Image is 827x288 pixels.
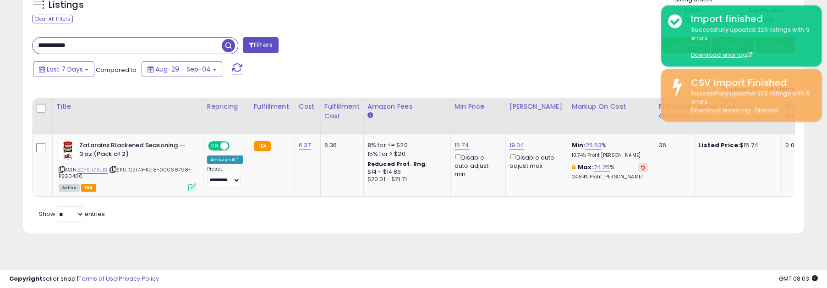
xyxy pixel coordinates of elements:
[691,51,752,59] a: Download error log
[78,274,117,283] a: Terms of Use
[81,184,97,192] span: FBA
[691,106,750,114] a: Download errors log
[367,160,427,168] b: Reduced Prof. Rng.
[572,174,648,180] p: 24.84% Profit [PERSON_NAME]
[572,141,586,150] b: Min:
[119,274,159,283] a: Privacy Policy
[698,141,774,150] div: $15.74
[59,184,80,192] span: All listings currently available for purchase on Amazon
[299,141,311,150] a: 6.37
[33,61,94,77] button: Last 7 Days
[585,141,602,150] a: 26.53
[367,150,444,158] div: 15% for > $20
[209,142,220,150] span: ON
[684,26,815,60] div: Successfully updated 225 listings with 9 errors.
[594,163,610,172] a: 74.25
[367,176,444,183] div: $20.01 - $21.71
[572,163,648,180] div: %
[578,163,594,172] b: Max:
[572,141,648,158] div: %
[299,102,317,111] div: Cost
[367,141,444,150] div: 8% for <= $20
[228,142,243,150] span: OFF
[39,210,105,218] span: Show: entries
[785,141,800,150] div: 0.00
[568,98,655,134] th: The percentage added to the cost of goods (COGS) that forms the calculator for Min & Max prices.
[207,166,243,186] div: Preset:
[155,65,211,74] span: Aug-29 - Sep-04
[572,102,651,111] div: Markup on Cost
[59,141,196,190] div: ASIN:
[142,61,222,77] button: Aug-29 - Sep-04
[509,102,564,111] div: [PERSON_NAME]
[367,111,373,120] small: Amazon Fees.
[698,141,740,150] b: Listed Price:
[509,152,561,170] div: Disable auto adjust max
[659,102,690,121] div: Fulfillable Quantity
[254,141,271,151] small: FBA
[47,65,83,74] span: Last 7 Days
[367,168,444,176] div: $14 - $14.86
[324,141,356,150] div: 6.36
[96,66,138,74] span: Compared to:
[32,15,73,23] div: Clear All Filters
[77,166,108,174] a: B07SR73LJS
[572,152,648,159] p: 10.74% Profit [PERSON_NAME]
[684,76,815,89] div: CSV Import Finished
[659,141,687,150] div: 36
[684,12,815,26] div: Import finished
[779,274,818,283] span: 2025-09-12 08:03 GMT
[684,89,815,115] div: Successfully updated 225 listings with 9 errors.
[9,274,43,283] strong: Copyright
[59,141,77,160] img: 41RlA--otrL._SL40_.jpg
[79,141,191,161] b: Zatarains Blackened Seasoning -- 3 oz (Pack of 2)
[455,152,498,178] div: Disable auto adjust min
[243,37,279,53] button: Filters
[59,166,192,180] span: | SKU: C3174-KE18-00068798-P2G0466
[56,102,199,111] div: Title
[207,155,243,164] div: Amazon AI *
[509,141,525,150] a: 19.04
[324,102,360,121] div: Fulfillment Cost
[455,141,469,150] a: 15.74
[755,106,778,114] u: Dismiss
[9,275,159,283] div: seller snap | |
[367,102,447,111] div: Amazon Fees
[455,102,502,111] div: Min Price
[254,102,291,111] div: Fulfillment
[207,102,246,111] div: Repricing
